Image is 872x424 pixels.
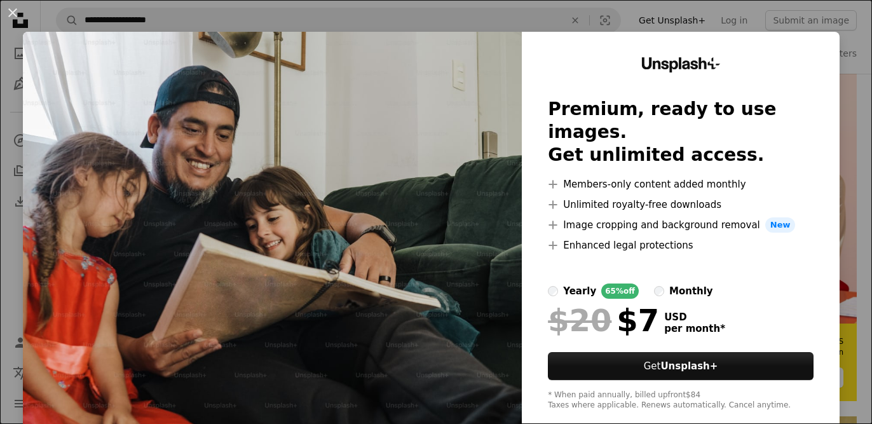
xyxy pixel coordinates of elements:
div: $7 [548,304,659,337]
div: 65% off [601,284,639,299]
span: New [765,217,796,233]
button: GetUnsplash+ [548,352,814,380]
li: Image cropping and background removal [548,217,814,233]
div: monthly [669,284,713,299]
div: * When paid annually, billed upfront $84 Taxes where applicable. Renews automatically. Cancel any... [548,390,814,411]
span: $20 [548,304,611,337]
li: Members-only content added monthly [548,177,814,192]
li: Enhanced legal protections [548,238,814,253]
li: Unlimited royalty-free downloads [548,197,814,212]
input: yearly65%off [548,286,558,296]
div: yearly [563,284,596,299]
h2: Premium, ready to use images. Get unlimited access. [548,98,814,167]
span: per month * [664,323,725,334]
strong: Unsplash+ [660,360,718,372]
span: USD [664,311,725,323]
input: monthly [654,286,664,296]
